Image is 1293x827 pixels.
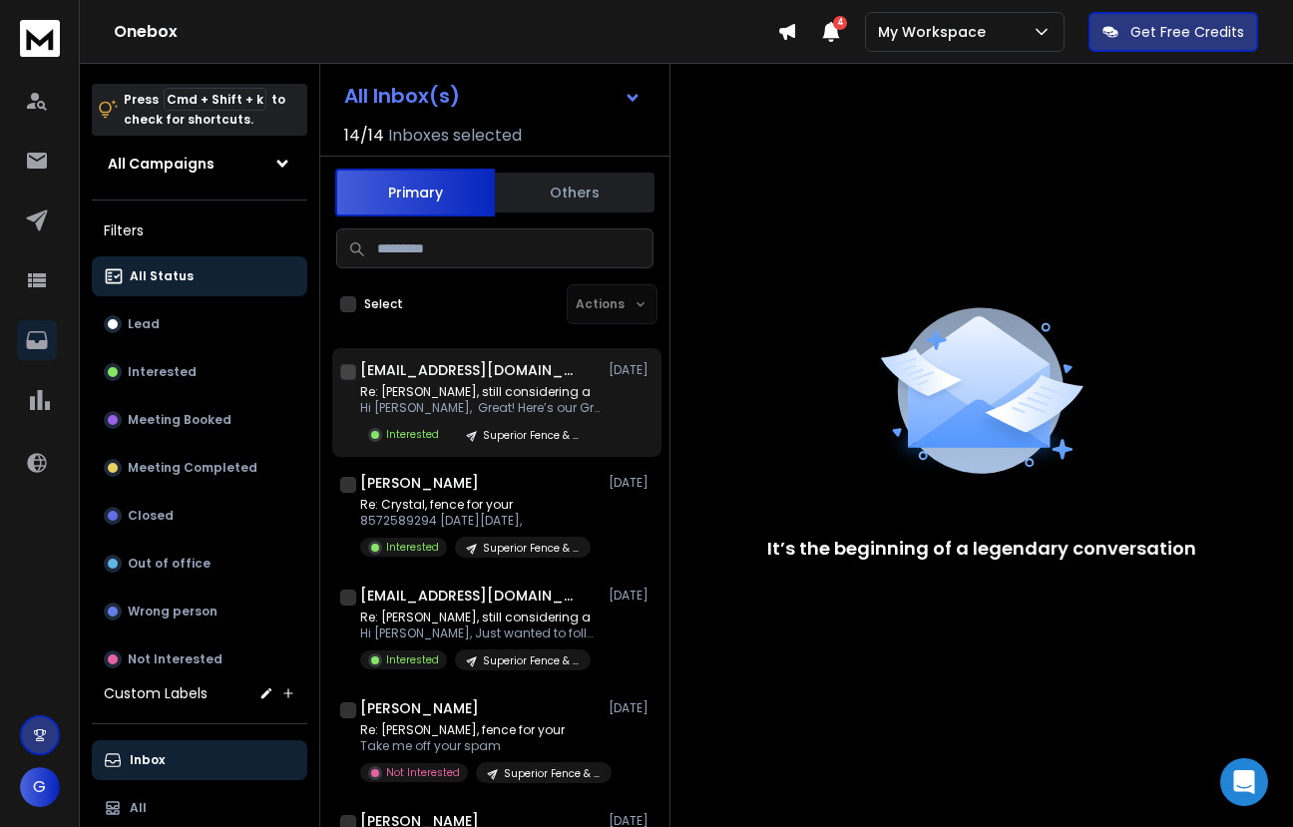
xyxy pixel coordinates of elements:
h1: All Inbox(s) [344,86,460,106]
p: Out of office [128,556,211,572]
button: Meeting Booked [92,400,307,440]
p: Get Free Credits [1130,22,1244,42]
label: Select [364,296,403,312]
h1: [PERSON_NAME] [360,698,479,718]
button: Meeting Completed [92,448,307,488]
p: Interested [386,652,439,667]
button: Others [495,171,654,214]
button: Lead [92,304,307,344]
p: Re: [PERSON_NAME], still considering a [360,610,600,625]
h1: All Campaigns [108,154,215,174]
span: 14 / 14 [344,124,384,148]
button: All Inbox(s) [328,76,657,116]
button: Primary [335,169,495,216]
p: Meeting Booked [128,412,231,428]
h3: Custom Labels [104,683,208,703]
h1: [PERSON_NAME] [360,473,479,493]
p: Superior Fence & Rail | July | AudienceSend [504,766,600,781]
p: [DATE] [609,700,653,716]
h1: Onebox [114,20,777,44]
p: Inbox [130,752,165,768]
button: Interested [92,352,307,392]
button: Closed [92,496,307,536]
button: All Campaigns [92,144,307,184]
h3: Inboxes selected [388,124,522,148]
button: Inbox [92,740,307,780]
p: Press to check for shortcuts. [124,90,285,130]
p: [DATE] [609,362,653,378]
p: Hi [PERSON_NAME], Great! Here’s our Greater [360,400,600,416]
p: My Workspace [878,22,994,42]
p: Lead [128,316,160,332]
p: All [130,800,147,816]
h1: [EMAIL_ADDRESS][DOMAIN_NAME] [360,586,580,606]
p: Interested [128,364,197,380]
button: G [20,767,60,807]
p: Re: [PERSON_NAME], fence for your [360,722,600,738]
span: Cmd + Shift + k [164,88,266,111]
p: 8572589294 [DATE][DATE], [360,513,591,529]
p: Superior Fence & Rail | [DATE] | AudienceSend [483,428,579,443]
button: All Status [92,256,307,296]
p: [DATE] [609,588,653,604]
p: Superior Fence & Rail | August | AudienceSend [483,653,579,668]
p: Re: [PERSON_NAME], still considering a [360,384,600,400]
p: Hi [PERSON_NAME], Just wanted to follow [360,625,600,641]
p: Take me off your spam [360,738,600,754]
p: Not Interested [128,651,222,667]
div: Open Intercom Messenger [1220,758,1268,806]
p: Interested [386,540,439,555]
h1: [EMAIL_ADDRESS][DOMAIN_NAME] [360,360,580,380]
button: Out of office [92,544,307,584]
button: Not Interested [92,639,307,679]
p: [DATE] [609,475,653,491]
p: Wrong person [128,604,217,620]
p: Meeting Completed [128,460,257,476]
p: Not Interested [386,765,460,780]
p: Re: Crystal, fence for your [360,497,591,513]
p: Closed [128,508,174,524]
p: It’s the beginning of a legendary conversation [767,535,1196,563]
button: Get Free Credits [1088,12,1258,52]
h3: Filters [92,216,307,244]
p: Interested [386,427,439,442]
p: All Status [130,268,194,284]
p: Superior Fence & Rail | July | Facebook [483,541,579,556]
span: 4 [833,16,847,30]
img: logo [20,20,60,57]
button: Wrong person [92,592,307,631]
